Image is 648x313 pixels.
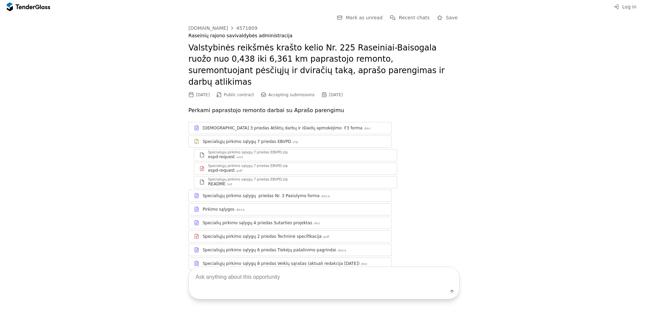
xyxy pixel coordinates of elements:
[203,220,312,226] div: Specialių pirkimo sąlygų 4 priedas Sutarties projektas
[188,203,392,215] a: Pirkimo sąlygos.docx
[335,14,385,22] button: Mark as unread
[268,92,315,97] span: Accepting submissions
[188,135,392,148] a: Specialiųjų pirkimo sąlygų 7 priedas EBVPD.zip
[235,208,245,212] div: .docx
[194,163,397,175] a: Specialiųjų pirkimo sąlygų 7 priedas EBVPD.zipespd-request.pdf
[208,181,225,187] div: README
[236,169,243,173] div: .pdf
[292,140,298,144] div: .zip
[322,235,329,239] div: .pdf
[611,3,639,11] button: Log in
[622,4,636,9] span: Log in
[194,176,397,188] a: Specialiųjų pirkimo sąlygų 7 priedas EBVPD.zipREADME.txt
[203,139,291,144] div: Specialiųjų pirkimo sąlygų 7 priedas EBVPD
[188,106,460,115] p: Perkami paprastojo remonto darbai su Aprašo parengimu
[188,230,392,243] a: Specialiųjų pirkimo sąlygų 2 priedas Techninė specifikacija.pdf
[208,154,235,160] div: espd-request
[208,168,235,173] div: espd-request
[188,33,460,39] div: Raseinių rajono savivaldybės administracija
[388,14,432,22] button: Recent chats
[236,155,243,160] div: .xml
[188,244,392,256] a: Specialiųjų pirkimo sąlygų 6 priedas Tiekėjų pašalinimo pagrindai.docx
[236,26,257,30] div: 4571809
[203,234,322,239] div: Specialiųjų pirkimo sąlygų 2 priedas Techninė specifikacija
[446,15,458,20] span: Save
[208,164,288,168] div: Specialiųjų pirkimo sąlygų 7 priedas EBVPD.zip
[203,207,235,212] div: Pirkimo sąlygos
[188,25,257,31] a: [DOMAIN_NAME]4571809
[188,26,228,30] div: [DOMAIN_NAME]
[188,190,392,202] a: Specialiųjų pirkimo sąlygų priedas Nr. 3 Pasiulymo forma.docx
[337,248,346,253] div: .docx
[399,15,430,20] span: Recent chats
[203,125,362,131] div: [DEMOGRAPHIC_DATA] 3 priedas Atliktų darbų ir išlaidų apmokėjimo F3 forma
[188,217,392,229] a: Specialių pirkimo sąlygų 4 priedas Sutarties projektas.doc
[208,151,288,154] div: Specialiųjų pirkimo sąlygų 7 priedas EBVPD.zip
[194,149,397,161] a: Specialiųjų pirkimo sąlygų 7 priedas EBVPD.zipespd-request.xml
[188,42,460,88] h2: Valstybinės reikšmės krašto kelio Nr. 225 Raseiniai-Baisogala ruožo nuo 0,438 iki 6,361 km papras...
[363,126,371,131] div: .doc
[188,122,392,134] a: [DEMOGRAPHIC_DATA] 3 priedas Atliktų darbų ir išlaidų apmokėjimo F3 forma.doc
[203,193,320,199] div: Specialiųjų pirkimo sąlygų priedas Nr. 3 Pasiulymo forma
[226,182,232,187] div: .txt
[196,92,210,97] div: [DATE]
[313,221,321,226] div: .doc
[203,247,336,253] div: Specialiųjų pirkimo sąlygų 6 priedas Tiekėjų pašalinimo pagrindai
[435,14,460,22] button: Save
[208,178,288,181] div: Specialiųjų pirkimo sąlygų 7 priedas EBVPD.zip
[224,92,254,97] span: Public contract
[346,15,383,20] span: Mark as unread
[320,194,330,199] div: .docx
[329,92,343,97] div: [DATE]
